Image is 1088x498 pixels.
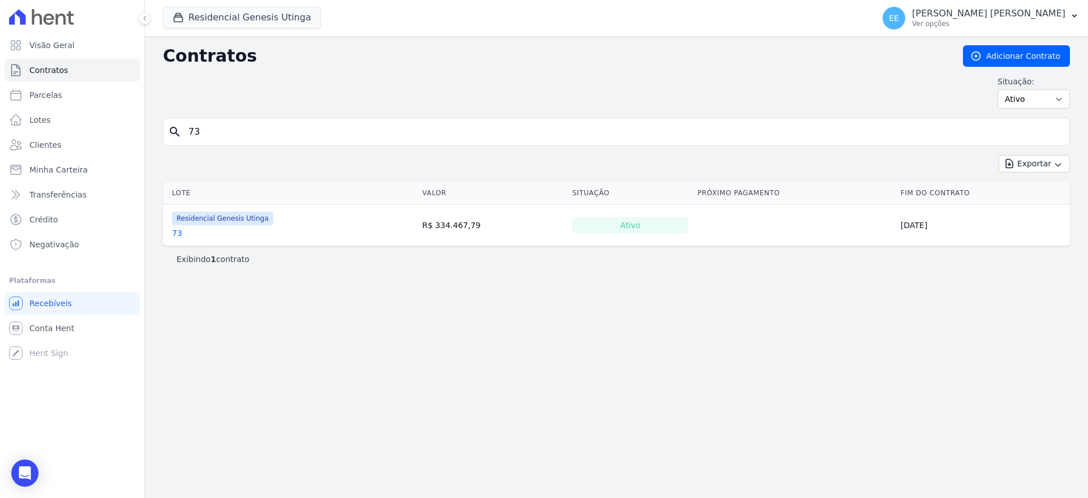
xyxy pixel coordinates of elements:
span: Residencial Genesis Utinga [172,212,273,225]
div: Open Intercom Messenger [11,460,38,487]
input: Buscar por nome do lote [182,121,1065,143]
p: Exibindo contrato [177,254,250,265]
th: Valor [418,182,567,205]
a: Minha Carteira [5,158,140,181]
a: Contratos [5,59,140,81]
span: Recebíveis [29,298,72,309]
td: R$ 334.467,79 [418,205,567,246]
button: Exportar [999,155,1070,173]
span: Contratos [29,65,68,76]
label: Situação: [997,76,1070,87]
a: Parcelas [5,84,140,106]
a: Clientes [5,134,140,156]
a: Recebíveis [5,292,140,315]
a: 73 [172,227,182,239]
a: Transferências [5,183,140,206]
a: Crédito [5,208,140,231]
th: Lote [163,182,418,205]
a: Visão Geral [5,34,140,57]
div: Ativo [572,217,688,233]
th: Próximo Pagamento [693,182,896,205]
span: Parcelas [29,89,62,101]
a: Adicionar Contrato [963,45,1070,67]
span: Visão Geral [29,40,75,51]
span: Lotes [29,114,51,126]
button: Residencial Genesis Utinga [163,7,321,28]
b: 1 [210,255,216,264]
div: Plataformas [9,274,135,287]
span: Minha Carteira [29,164,88,175]
th: Situação [567,182,693,205]
h2: Contratos [163,46,945,66]
span: Crédito [29,214,58,225]
p: [PERSON_NAME] [PERSON_NAME] [912,8,1065,19]
a: Lotes [5,109,140,131]
th: Fim do Contrato [896,182,1070,205]
td: [DATE] [896,205,1070,246]
p: Ver opções [912,19,1065,28]
span: Negativação [29,239,79,250]
i: search [168,125,182,139]
span: Conta Hent [29,323,74,334]
span: EE [889,14,899,22]
span: Transferências [29,189,87,200]
a: Negativação [5,233,140,256]
a: Conta Hent [5,317,140,340]
span: Clientes [29,139,61,151]
button: EE [PERSON_NAME] [PERSON_NAME] Ver opções [874,2,1088,34]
